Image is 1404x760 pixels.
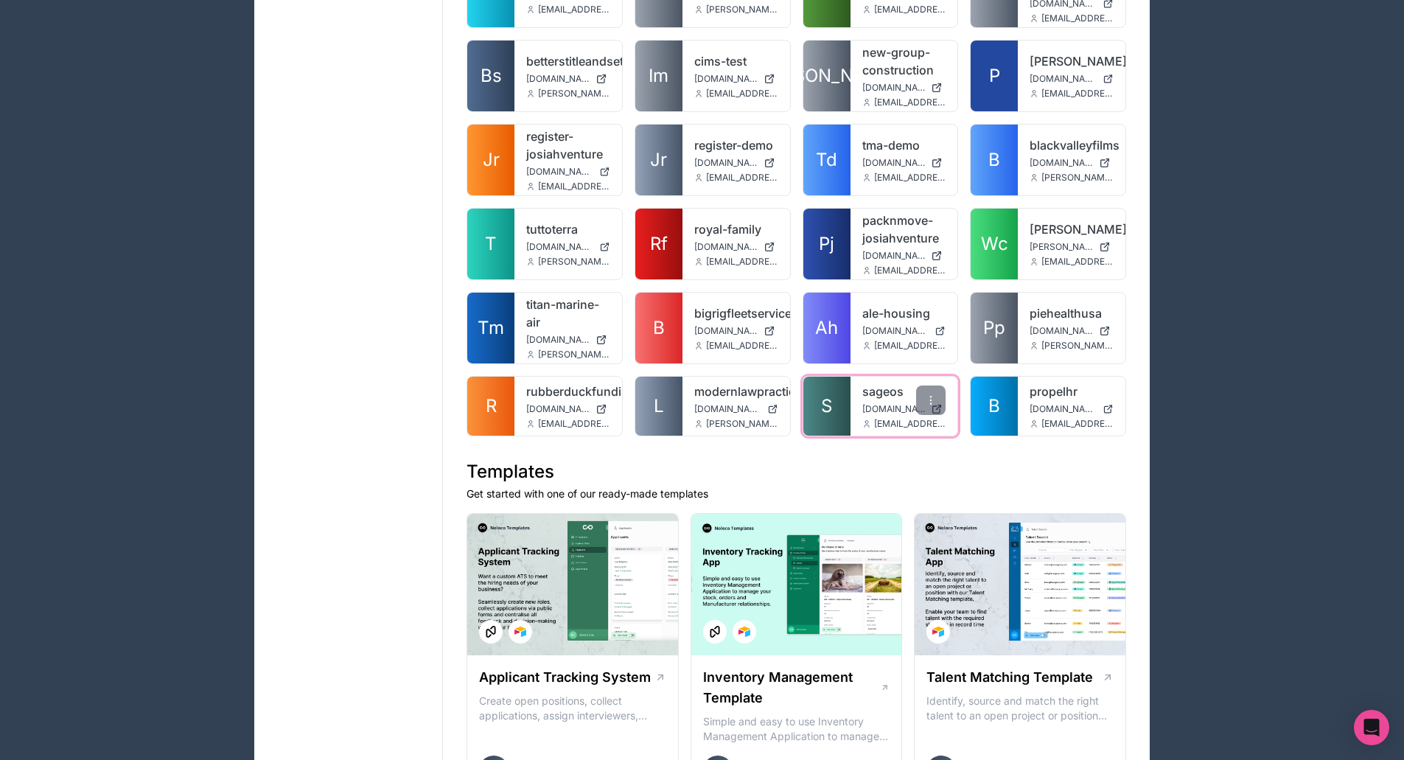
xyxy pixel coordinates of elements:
span: [DOMAIN_NAME] [862,403,926,415]
span: [DOMAIN_NAME] [1030,73,1097,85]
a: [PERSON_NAME] [803,41,851,111]
a: sageos [862,383,946,400]
span: [PERSON_NAME] [755,64,899,88]
a: [DOMAIN_NAME] [526,241,610,253]
a: propelhr [1030,383,1114,400]
a: [DOMAIN_NAME] [694,241,778,253]
span: [DOMAIN_NAME] [694,241,758,253]
a: [DOMAIN_NAME] [862,250,946,262]
a: [DOMAIN_NAME] [862,157,946,169]
a: L [635,377,682,436]
span: [DOMAIN_NAME] [862,157,926,169]
a: [DOMAIN_NAME] [862,325,946,337]
a: [DOMAIN_NAME] [1030,325,1114,337]
a: betterstitleandsettlement1 [526,52,610,70]
span: [DOMAIN_NAME] [526,73,590,85]
a: [DOMAIN_NAME] [694,325,778,337]
p: Get started with one of our ready-made templates [467,487,1126,501]
span: [DOMAIN_NAME] [694,73,758,85]
h1: Inventory Management Template [703,667,880,708]
span: T [485,232,497,256]
span: [DOMAIN_NAME] [1030,157,1093,169]
a: Jr [635,125,682,195]
span: [PERSON_NAME][DOMAIN_NAME] [1030,241,1093,253]
span: Jr [483,148,500,172]
a: titan-marine-air [526,296,610,331]
a: Bs [467,41,514,111]
span: [DOMAIN_NAME] [1030,403,1097,415]
span: [EMAIL_ADDRESS][DOMAIN_NAME] [706,88,778,100]
a: Wc [971,209,1018,279]
h1: Talent Matching Template [926,667,1093,688]
span: Im [649,64,668,88]
span: [PERSON_NAME][EMAIL_ADDRESS][DOMAIN_NAME] [538,256,610,268]
span: B [988,148,1000,172]
span: [DOMAIN_NAME] [526,334,590,346]
a: [DOMAIN_NAME] [526,403,610,415]
span: [PERSON_NAME][EMAIL_ADDRESS][DOMAIN_NAME] [706,4,778,15]
span: [PERSON_NAME][EMAIL_ADDRESS][PERSON_NAME][DOMAIN_NAME] [538,88,610,100]
span: B [988,394,1000,418]
span: [EMAIL_ADDRESS][DOMAIN_NAME] [874,97,946,108]
span: [PERSON_NAME][EMAIL_ADDRESS][DOMAIN_NAME] [1041,172,1114,184]
a: register-demo [694,136,778,154]
span: [EMAIL_ADDRESS][DOMAIN_NAME] [1041,418,1114,430]
a: packnmove-josiahventure [862,212,946,247]
span: [DOMAIN_NAME] [526,403,590,415]
span: [DOMAIN_NAME] [862,82,926,94]
a: [PERSON_NAME] [1030,52,1114,70]
a: royal-family [694,220,778,238]
a: [DOMAIN_NAME] [526,73,610,85]
a: Tm [467,293,514,363]
span: S [821,394,832,418]
p: Simple and easy to use Inventory Management Application to manage your stock, orders and Manufact... [703,714,890,744]
span: [EMAIL_ADDRESS][DOMAIN_NAME] [538,418,610,430]
a: Rf [635,209,682,279]
span: [PERSON_NAME][EMAIL_ADDRESS][DOMAIN_NAME] [538,349,610,360]
a: ale-housing [862,304,946,322]
a: Td [803,125,851,195]
a: cims-test [694,52,778,70]
a: rubberduckfunding [526,383,610,400]
span: [EMAIL_ADDRESS][DOMAIN_NAME] [874,418,946,430]
span: [EMAIL_ADDRESS][DOMAIN_NAME] [874,265,946,276]
img: Airtable Logo [514,626,526,638]
a: Jr [467,125,514,195]
span: [DOMAIN_NAME] [862,325,929,337]
a: Ah [803,293,851,363]
a: [DOMAIN_NAME] [694,73,778,85]
span: [EMAIL_ADDRESS][DOMAIN_NAME] [1041,13,1114,24]
h1: Applicant Tracking System [479,667,651,688]
span: Bs [481,64,502,88]
a: [DOMAIN_NAME] [862,82,946,94]
span: P [989,64,1000,88]
a: blackvalleyfilms [1030,136,1114,154]
a: modernlawpractice [694,383,778,400]
span: Pj [819,232,834,256]
a: tma-demo [862,136,946,154]
span: [DOMAIN_NAME] [526,241,593,253]
a: [DOMAIN_NAME] [694,403,778,415]
span: [DOMAIN_NAME] [694,157,758,169]
span: Wc [981,232,1008,256]
a: S [803,377,851,436]
span: [EMAIL_ADDRESS][DOMAIN_NAME] [706,256,778,268]
a: new-group-construction [862,43,946,79]
span: L [654,394,664,418]
a: B [635,293,682,363]
a: B [971,125,1018,195]
span: Ah [815,316,838,340]
span: [DOMAIN_NAME] [694,325,758,337]
a: register-josiahventure [526,128,610,163]
span: Rf [650,232,668,256]
a: piehealthusa [1030,304,1114,322]
a: [DOMAIN_NAME] [862,403,946,415]
a: [DOMAIN_NAME] [1030,403,1114,415]
a: [DOMAIN_NAME] [526,334,610,346]
span: Td [816,148,837,172]
a: [PERSON_NAME][DOMAIN_NAME] [1030,241,1114,253]
span: [DOMAIN_NAME] [694,403,761,415]
img: Airtable Logo [738,626,750,638]
a: Pp [971,293,1018,363]
span: B [653,316,665,340]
